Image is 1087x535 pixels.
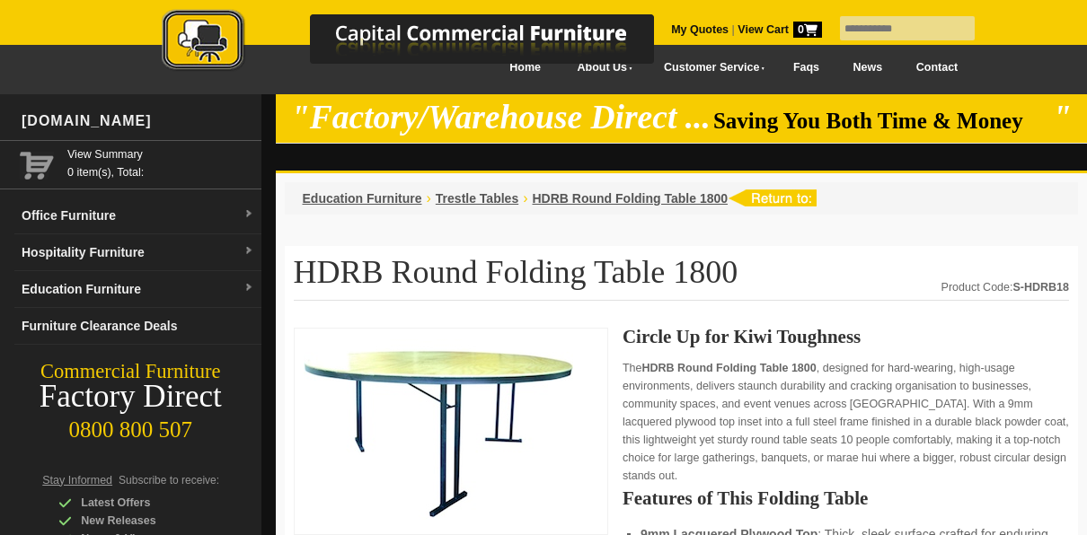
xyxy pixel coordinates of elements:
[642,362,817,374] strong: HDRB Round Folding Table 1800
[243,283,254,294] img: dropdown
[776,48,836,88] a: Faqs
[14,197,261,234] a: Office Furnituredropdown
[14,308,261,345] a: Furniture Clearance Deals
[42,474,112,487] span: Stay Informed
[728,189,817,206] img: return to
[1012,281,1069,294] strong: S-HDRB18
[291,99,711,136] em: "Factory/Warehouse Direct ...
[14,94,261,148] div: [DOMAIN_NAME]
[713,109,1050,133] span: Saving You Both Time & Money
[836,48,899,88] a: News
[623,328,1069,346] h2: Circle Up for Kiwi Toughness
[427,189,431,207] li: ›
[67,145,254,179] span: 0 item(s), Total:
[112,9,741,80] a: Capital Commercial Furniture Logo
[14,234,261,271] a: Hospitality Furnituredropdown
[1053,99,1072,136] em: "
[899,48,975,88] a: Contact
[941,278,1069,296] div: Product Code:
[58,494,229,512] div: Latest Offers
[58,512,229,530] div: New Releases
[294,255,1070,301] h1: HDRB Round Folding Table 1800
[14,271,261,308] a: Education Furnituredropdown
[304,338,573,520] img: HDRB Round Folding Table 1800
[436,191,518,206] a: Trestle Tables
[523,189,527,207] li: ›
[119,474,219,487] span: Subscribe to receive:
[533,191,729,206] a: HDRB Round Folding Table 1800
[67,145,254,163] a: View Summary
[243,246,254,257] img: dropdown
[738,23,822,36] strong: View Cart
[112,9,741,75] img: Capital Commercial Furniture Logo
[793,22,822,38] span: 0
[623,359,1069,485] p: The , designed for hard-wearing, high-usage environments, delivers staunch durability and crackin...
[243,209,254,220] img: dropdown
[303,191,422,206] a: Education Furniture
[623,489,1069,507] h2: Features of This Folding Table
[735,23,822,36] a: View Cart0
